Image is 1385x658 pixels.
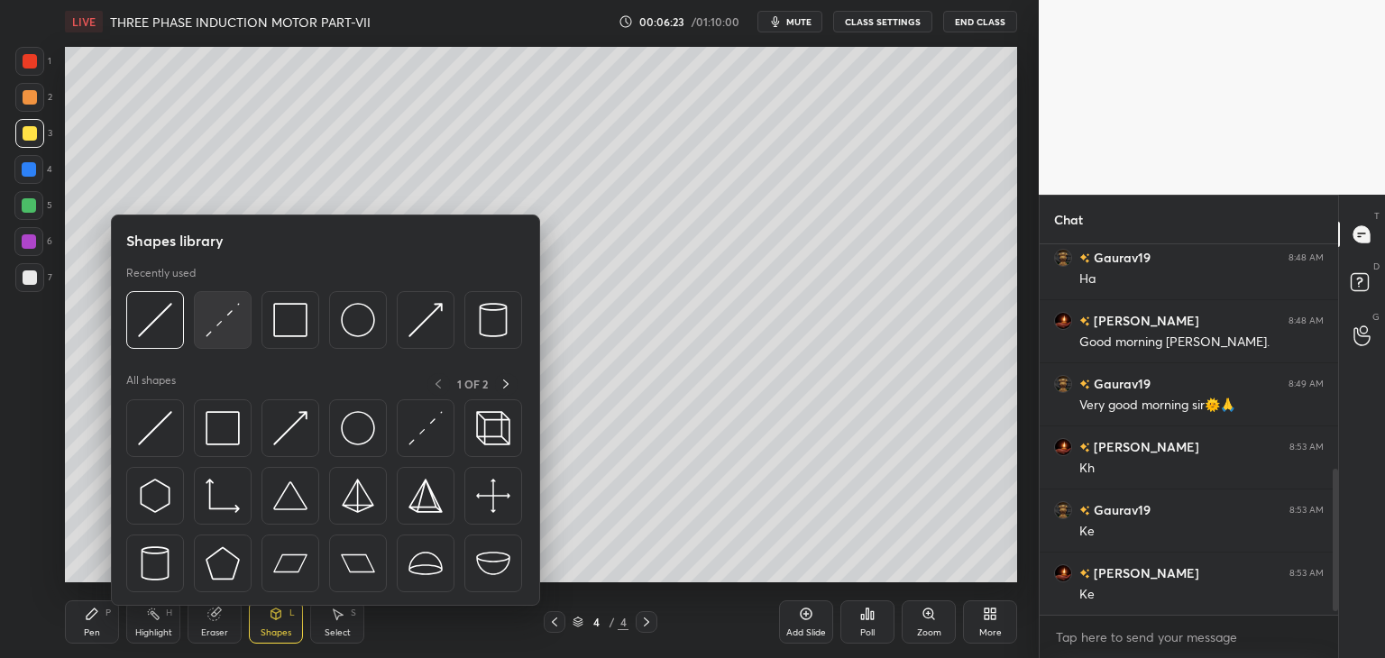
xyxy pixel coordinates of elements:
div: 4 [587,617,605,627]
img: svg+xml;charset=utf-8,%3Csvg%20xmlns%3D%22http%3A%2F%2Fwww.w3.org%2F2000%2Fsvg%22%20width%3D%2230... [408,411,443,445]
img: svg+xml;charset=utf-8,%3Csvg%20xmlns%3D%22http%3A%2F%2Fwww.w3.org%2F2000%2Fsvg%22%20width%3D%2233... [206,479,240,513]
div: Good morning [PERSON_NAME]. [1079,334,1324,352]
div: 8:53 AM [1289,442,1324,452]
div: P [105,608,111,617]
img: svg+xml;charset=utf-8,%3Csvg%20xmlns%3D%22http%3A%2F%2Fwww.w3.org%2F2000%2Fsvg%22%20width%3D%2244... [341,546,375,580]
img: svg+xml;charset=utf-8,%3Csvg%20xmlns%3D%22http%3A%2F%2Fwww.w3.org%2F2000%2Fsvg%22%20width%3D%2236... [341,303,375,337]
img: svg+xml;charset=utf-8,%3Csvg%20xmlns%3D%22http%3A%2F%2Fwww.w3.org%2F2000%2Fsvg%22%20width%3D%2236... [341,411,375,445]
img: no-rating-badge.077c3623.svg [1079,316,1090,326]
button: End Class [943,11,1017,32]
img: svg+xml;charset=utf-8,%3Csvg%20xmlns%3D%22http%3A%2F%2Fwww.w3.org%2F2000%2Fsvg%22%20width%3D%2230... [206,303,240,337]
div: Ke [1079,586,1324,604]
div: Eraser [201,628,228,637]
p: G [1372,310,1380,324]
div: 8:49 AM [1289,379,1324,389]
img: svg+xml;charset=utf-8,%3Csvg%20xmlns%3D%22http%3A%2F%2Fwww.w3.org%2F2000%2Fsvg%22%20width%3D%2234... [206,411,240,445]
img: svg+xml;charset=utf-8,%3Csvg%20xmlns%3D%22http%3A%2F%2Fwww.w3.org%2F2000%2Fsvg%22%20width%3D%2228... [476,303,510,337]
div: 8:48 AM [1289,315,1324,326]
div: 7 [15,263,52,292]
div: grid [1040,244,1338,616]
div: L [289,608,295,617]
img: svg+xml;charset=utf-8,%3Csvg%20xmlns%3D%22http%3A%2F%2Fwww.w3.org%2F2000%2Fsvg%22%20width%3D%2230... [408,303,443,337]
img: daa425374cb446028a250903ee68cc3a.jpg [1054,438,1072,456]
img: a803e157896943a7b44a106eca0c0f29.png [1054,375,1072,393]
p: T [1374,209,1380,223]
h4: THREE PHASE INDUCTION MOTOR PART-VII [110,14,371,31]
div: Highlight [135,628,172,637]
p: Recently used [126,266,196,280]
img: a803e157896943a7b44a106eca0c0f29.png [1054,249,1072,267]
h6: Gaurav19 [1090,248,1151,267]
div: Zoom [917,628,941,637]
span: mute [786,15,812,28]
button: CLASS SETTINGS [833,11,932,32]
div: More [979,628,1002,637]
div: 6 [14,227,52,256]
img: svg+xml;charset=utf-8,%3Csvg%20xmlns%3D%22http%3A%2F%2Fwww.w3.org%2F2000%2Fsvg%22%20width%3D%2234... [273,303,307,337]
img: svg+xml;charset=utf-8,%3Csvg%20xmlns%3D%22http%3A%2F%2Fwww.w3.org%2F2000%2Fsvg%22%20width%3D%2230... [273,411,307,445]
div: Kh [1079,460,1324,478]
img: no-rating-badge.077c3623.svg [1079,253,1090,263]
div: 8:48 AM [1289,252,1324,263]
div: Ha [1079,270,1324,288]
img: no-rating-badge.077c3623.svg [1079,379,1090,389]
div: Select [325,628,351,637]
img: daa425374cb446028a250903ee68cc3a.jpg [1054,312,1072,330]
img: svg+xml;charset=utf-8,%3Csvg%20xmlns%3D%22http%3A%2F%2Fwww.w3.org%2F2000%2Fsvg%22%20width%3D%2240... [476,479,510,513]
img: svg+xml;charset=utf-8,%3Csvg%20xmlns%3D%22http%3A%2F%2Fwww.w3.org%2F2000%2Fsvg%22%20width%3D%2230... [138,411,172,445]
button: mute [757,11,822,32]
img: svg+xml;charset=utf-8,%3Csvg%20xmlns%3D%22http%3A%2F%2Fwww.w3.org%2F2000%2Fsvg%22%20width%3D%2244... [273,546,307,580]
div: 8:53 AM [1289,568,1324,579]
h6: Gaurav19 [1090,374,1151,393]
img: svg+xml;charset=utf-8,%3Csvg%20xmlns%3D%22http%3A%2F%2Fwww.w3.org%2F2000%2Fsvg%22%20width%3D%2230... [138,479,172,513]
h6: [PERSON_NAME] [1090,311,1199,330]
div: Pen [84,628,100,637]
div: 4 [618,614,628,630]
img: svg+xml;charset=utf-8,%3Csvg%20xmlns%3D%22http%3A%2F%2Fwww.w3.org%2F2000%2Fsvg%22%20width%3D%2235... [476,411,510,445]
p: 1 OF 2 [457,377,488,391]
div: Add Slide [786,628,826,637]
h6: [PERSON_NAME] [1090,563,1199,582]
div: LIVE [65,11,103,32]
img: no-rating-badge.077c3623.svg [1079,569,1090,579]
div: S [351,608,356,617]
h5: Shapes library [126,230,224,251]
div: Very good morning sir🌞🙏 [1079,397,1324,415]
div: 1 [15,47,51,76]
div: 2 [15,83,52,112]
div: 3 [15,119,52,148]
h6: [PERSON_NAME] [1090,437,1199,456]
img: no-rating-badge.077c3623.svg [1079,443,1090,452]
div: 8:53 AM [1289,505,1324,516]
img: svg+xml;charset=utf-8,%3Csvg%20xmlns%3D%22http%3A%2F%2Fwww.w3.org%2F2000%2Fsvg%22%20width%3D%2238... [476,546,510,580]
img: svg+xml;charset=utf-8,%3Csvg%20xmlns%3D%22http%3A%2F%2Fwww.w3.org%2F2000%2Fsvg%22%20width%3D%2238... [408,546,443,580]
div: 4 [14,155,52,184]
p: D [1373,260,1380,273]
img: daa425374cb446028a250903ee68cc3a.jpg [1054,564,1072,582]
img: svg+xml;charset=utf-8,%3Csvg%20xmlns%3D%22http%3A%2F%2Fwww.w3.org%2F2000%2Fsvg%22%20width%3D%2228... [138,546,172,580]
h6: Gaurav19 [1090,500,1151,519]
img: no-rating-badge.077c3623.svg [1079,506,1090,516]
img: svg+xml;charset=utf-8,%3Csvg%20xmlns%3D%22http%3A%2F%2Fwww.w3.org%2F2000%2Fsvg%22%20width%3D%2238... [273,479,307,513]
div: Ke [1079,523,1324,541]
img: svg+xml;charset=utf-8,%3Csvg%20xmlns%3D%22http%3A%2F%2Fwww.w3.org%2F2000%2Fsvg%22%20width%3D%2234... [408,479,443,513]
p: All shapes [126,373,176,396]
div: Poll [860,628,875,637]
img: svg+xml;charset=utf-8,%3Csvg%20xmlns%3D%22http%3A%2F%2Fwww.w3.org%2F2000%2Fsvg%22%20width%3D%2230... [138,303,172,337]
img: a803e157896943a7b44a106eca0c0f29.png [1054,501,1072,519]
div: 5 [14,191,52,220]
p: Chat [1040,196,1097,243]
img: svg+xml;charset=utf-8,%3Csvg%20xmlns%3D%22http%3A%2F%2Fwww.w3.org%2F2000%2Fsvg%22%20width%3D%2234... [341,479,375,513]
div: / [609,617,614,627]
img: svg+xml;charset=utf-8,%3Csvg%20xmlns%3D%22http%3A%2F%2Fwww.w3.org%2F2000%2Fsvg%22%20width%3D%2234... [206,546,240,580]
div: Shapes [261,628,291,637]
div: H [166,608,172,617]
